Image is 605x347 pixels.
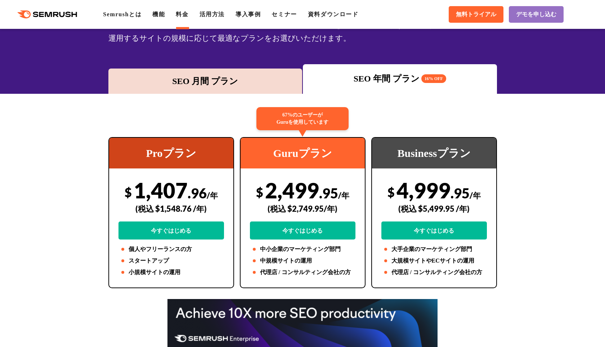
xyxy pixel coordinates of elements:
[387,185,395,199] span: $
[381,268,487,277] li: 代理店 / コンサルティング会社の方
[381,256,487,265] li: 大規模サイトやECサイトの運用
[451,185,470,201] span: .95
[152,11,165,17] a: 機能
[250,177,355,240] div: 2,499
[108,19,497,45] div: SEOの3つの料金プランから、広告・SNS・市場調査ツールキットをご用意しています。業務領域や会社の規模、運用するサイトの規模に応じて最適なプランをお選びいただけます。
[112,75,299,88] div: SEO 月間 プラン
[250,221,355,240] a: 今すぐはじめる
[200,11,225,17] a: 活用方法
[456,11,496,18] span: 無料トライアル
[470,190,481,200] span: /年
[103,11,142,17] a: Semrushとは
[250,268,355,277] li: 代理店 / コンサルティング会社の方
[118,177,224,240] div: 1,407
[250,245,355,254] li: 中小企業のマーケティング部門
[509,6,564,23] a: デモを申し込む
[381,177,487,240] div: 4,999
[256,185,263,199] span: $
[319,185,338,201] span: .95
[272,11,297,17] a: セミナー
[207,190,218,200] span: /年
[381,221,487,240] a: 今すぐはじめる
[176,11,188,17] a: 料金
[118,256,224,265] li: スタートアップ
[381,245,487,254] li: 大手企業のマーケティング部門
[516,11,556,18] span: デモを申し込む
[381,196,487,221] div: (税込 $5,499.95 /年)
[421,74,446,83] span: 16% OFF
[308,11,359,17] a: 資料ダウンロード
[306,72,493,85] div: SEO 年間 プラン
[372,138,496,168] div: Businessプラン
[250,196,355,221] div: (税込 $2,749.95/年)
[118,221,224,240] a: 今すぐはじめる
[118,245,224,254] li: 個人やフリーランスの方
[118,268,224,277] li: 小規模サイトの運用
[125,185,132,199] span: $
[109,138,233,168] div: Proプラン
[236,11,261,17] a: 導入事例
[338,190,349,200] span: /年
[188,185,207,201] span: .96
[256,107,349,130] div: 67%のユーザーが Guruを使用しています
[241,138,365,168] div: Guruプラン
[118,196,224,221] div: (税込 $1,548.76 /年)
[250,256,355,265] li: 中規模サイトの運用
[449,6,503,23] a: 無料トライアル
